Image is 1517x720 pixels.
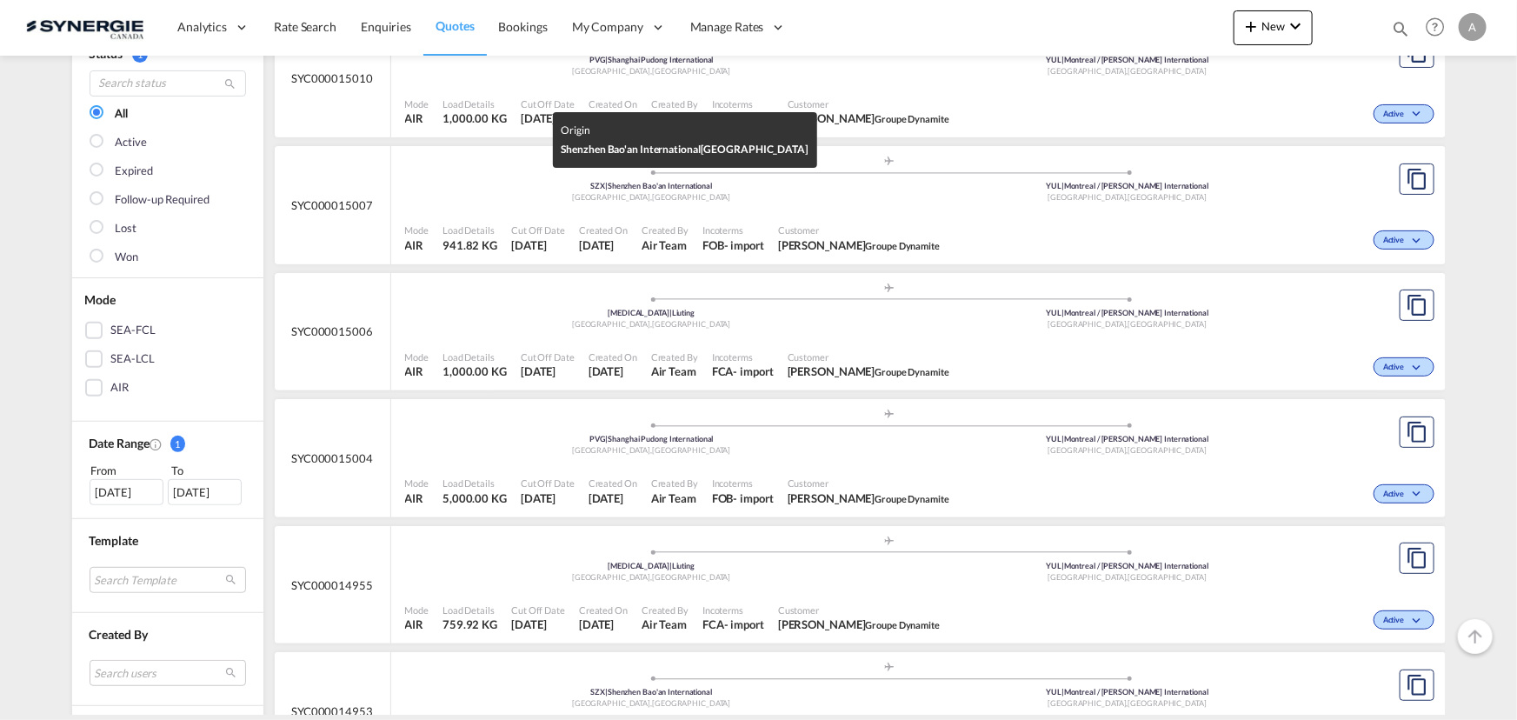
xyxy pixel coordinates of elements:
[724,617,764,632] div: - import
[579,603,628,617] span: Created On
[866,240,941,251] span: Groupe Dynamite
[875,113,949,124] span: Groupe Dynamite
[1128,66,1207,76] span: [GEOGRAPHIC_DATA]
[650,319,652,329] span: ,
[788,110,949,126] span: Marc Sutton Groupe Dynamite
[1459,13,1487,41] div: A
[170,462,246,479] div: To
[511,237,565,253] span: 4 Oct 2025
[436,18,474,33] span: Quotes
[521,477,575,490] span: Cut Off Date
[724,237,764,253] div: - import
[116,163,153,180] div: Expired
[1128,572,1207,582] span: [GEOGRAPHIC_DATA]
[651,350,698,363] span: Created By
[90,462,166,479] div: From
[606,55,609,64] span: |
[116,191,210,209] div: Follow-up Required
[1128,445,1207,455] span: [GEOGRAPHIC_DATA]
[291,70,373,86] span: SYC000015010
[589,97,637,110] span: Created On
[1407,422,1427,443] md-icon: assets/icons/custom/copyQuote.svg
[442,350,507,363] span: Load Details
[499,19,548,34] span: Bookings
[605,687,608,697] span: |
[1465,626,1486,647] md-icon: icon-arrow-up
[405,110,429,126] span: AIR
[712,490,734,506] div: FOB
[642,617,689,632] span: Air Team
[90,479,163,505] div: [DATE]
[116,220,137,237] div: Lost
[651,490,698,506] span: Air Team
[116,134,147,151] div: Active
[608,308,695,317] span: [MEDICAL_DATA] Liuting
[1383,109,1408,121] span: Active
[879,537,900,545] md-icon: assets/icons/custom/roll-o-plane.svg
[26,8,143,47] img: 1f56c880d42311ef80fc7dca854c8e59.png
[405,603,429,617] span: Mode
[85,350,250,368] md-checkbox: SEA-LCL
[651,97,698,110] span: Created By
[111,350,155,368] div: SEA-LCL
[1400,670,1434,701] button: Copy Quote
[442,477,507,490] span: Load Details
[651,110,698,126] span: Air Team
[85,379,250,397] md-checkbox: AIR
[589,110,637,126] span: 24 Sep 2025
[1391,19,1410,38] md-icon: icon-magnify
[712,110,734,126] div: FOB
[589,55,714,64] span: PVG Shanghai Pudong International
[778,603,940,617] span: Customer
[361,19,411,34] span: Enquiries
[405,617,429,632] span: AIR
[111,322,156,339] div: SEA-FCL
[712,350,774,363] span: Incoterms
[1374,230,1434,250] div: Change Status Here
[650,66,652,76] span: ,
[1127,445,1128,455] span: ,
[111,379,130,397] div: AIR
[275,146,1446,264] div: SYC000015007 assets/icons/custom/ship-fill.svgassets/icons/custom/roll-o-plane.svgOriginShenzhen ...
[1241,19,1306,33] span: New
[590,687,712,697] span: SZX Shenzhen Bao'an International
[168,479,242,505] div: [DATE]
[291,703,373,719] span: SYC000014953
[1383,235,1408,247] span: Active
[1383,362,1408,374] span: Active
[275,399,1446,517] div: SYC000015004 assets/icons/custom/ship-fill.svgassets/icons/custom/roll-o-plane.svgOriginShanghai ...
[1374,104,1434,123] div: Change Status Here
[875,493,949,504] span: Groupe Dynamite
[521,350,575,363] span: Cut Off Date
[1048,192,1128,202] span: [GEOGRAPHIC_DATA]
[879,283,900,292] md-icon: assets/icons/custom/roll-o-plane.svg
[1234,10,1313,45] button: icon-plus 400-fgNewicon-chevron-down
[1046,561,1208,570] span: YUL Montreal / [PERSON_NAME] International
[651,477,698,490] span: Created By
[1407,675,1427,696] md-icon: assets/icons/custom/copyQuote.svg
[778,617,940,632] span: Marc Sutton Groupe Dynamite
[1407,169,1427,190] md-icon: assets/icons/custom/copyQuote.svg
[652,192,730,202] span: [GEOGRAPHIC_DATA]
[1374,610,1434,630] div: Change Status Here
[85,322,250,339] md-checkbox: SEA-FCL
[291,577,373,593] span: SYC000014955
[875,366,949,377] span: Groupe Dynamite
[116,105,129,123] div: All
[1048,572,1128,582] span: [GEOGRAPHIC_DATA]
[1407,548,1427,569] md-icon: assets/icons/custom/copyQuote.svg
[1046,55,1208,64] span: YUL Montreal / [PERSON_NAME] International
[1127,572,1128,582] span: ,
[291,323,373,339] span: SYC000015006
[405,97,429,110] span: Mode
[442,97,507,110] span: Load Details
[177,18,227,36] span: Analytics
[1128,319,1207,329] span: [GEOGRAPHIC_DATA]
[589,363,637,379] span: 24 Sep 2025
[1400,163,1434,195] button: Copy Quote
[652,572,730,582] span: [GEOGRAPHIC_DATA]
[405,477,429,490] span: Mode
[778,223,940,237] span: Customer
[589,350,637,363] span: Created On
